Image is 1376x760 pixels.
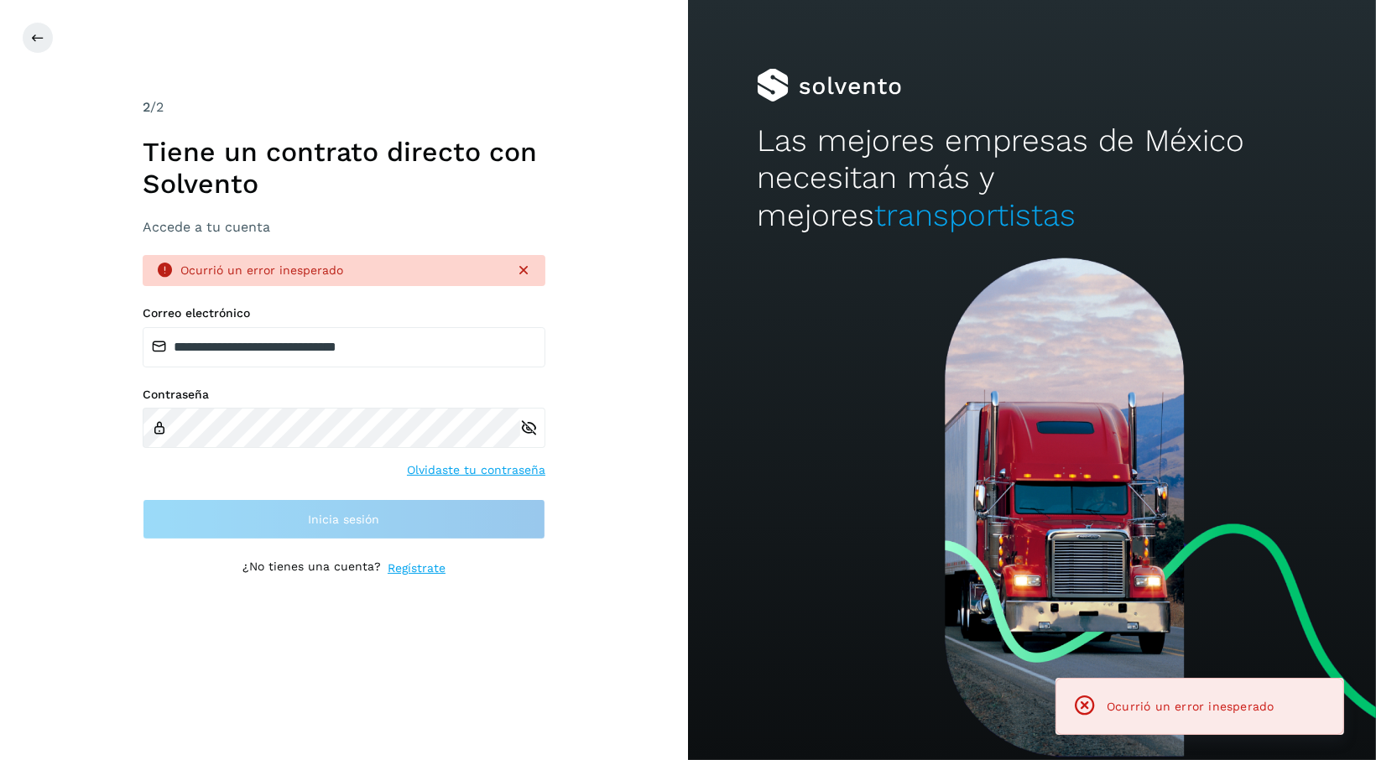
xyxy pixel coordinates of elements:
h1: Tiene un contrato directo con Solvento [143,136,545,200]
span: Ocurrió un error inesperado [1107,700,1274,713]
a: Regístrate [388,560,446,577]
iframe: reCAPTCHA [216,597,472,663]
label: Contraseña [143,388,545,402]
span: transportistas [874,197,1076,233]
label: Correo electrónico [143,306,545,320]
a: Olvidaste tu contraseña [407,461,545,479]
div: Ocurrió un error inesperado [180,262,502,279]
span: Inicia sesión [309,513,380,525]
h3: Accede a tu cuenta [143,219,545,235]
h2: Las mejores empresas de México necesitan más y mejores [757,122,1307,234]
p: ¿No tienes una cuenta? [242,560,381,577]
button: Inicia sesión [143,499,545,539]
div: /2 [143,97,545,117]
span: 2 [143,99,150,115]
